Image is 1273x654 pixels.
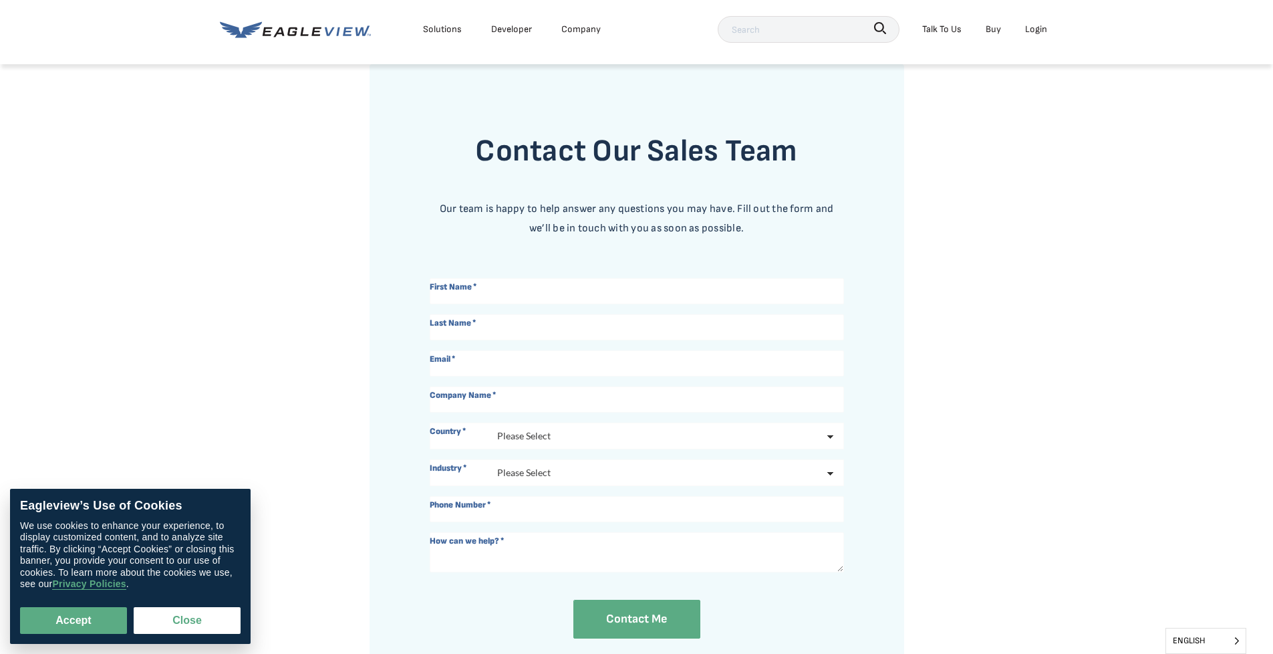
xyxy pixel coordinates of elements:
span: English [1166,629,1246,653]
a: Buy [986,21,1001,37]
div: Company [561,21,601,37]
button: Accept [20,607,127,634]
div: Eagleview’s Use of Cookies [20,499,241,514]
aside: Language selected: English [1165,628,1246,654]
a: Privacy Policies [52,579,126,590]
div: Talk To Us [922,21,962,37]
button: Close [134,607,241,634]
input: Search [718,16,899,43]
input: Contact Me [573,600,700,639]
strong: Contact Our Sales Team [475,133,797,170]
div: Our team is happy to help answer any questions you may have. Fill out the form and we’ll be in to... [430,200,844,239]
div: Login [1025,21,1047,37]
div: Solutions [423,21,462,37]
div: We use cookies to enhance your experience, to display customized content, and to analyze site tra... [20,520,241,590]
a: Developer [491,21,532,37]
